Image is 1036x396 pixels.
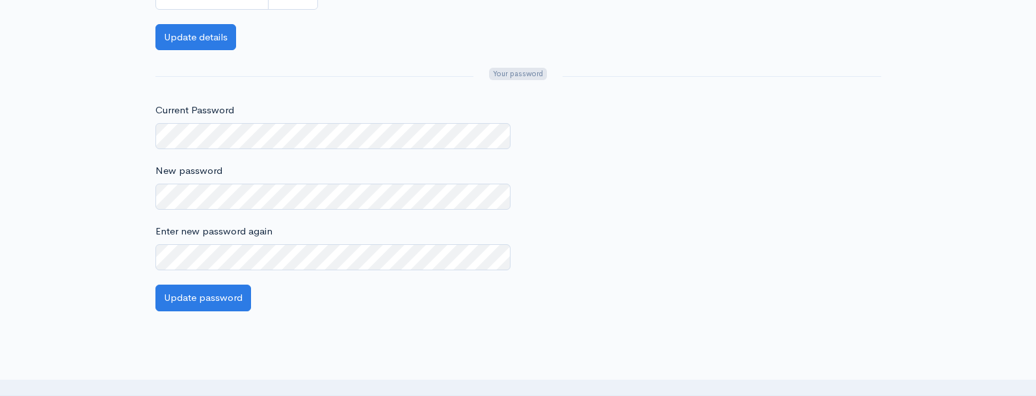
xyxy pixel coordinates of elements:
button: Update details [155,24,236,51]
label: Enter new password again [155,224,272,239]
label: New password [155,163,222,178]
label: Current Password [155,103,234,118]
span: Your password [489,68,546,80]
button: Update password [155,285,251,311]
